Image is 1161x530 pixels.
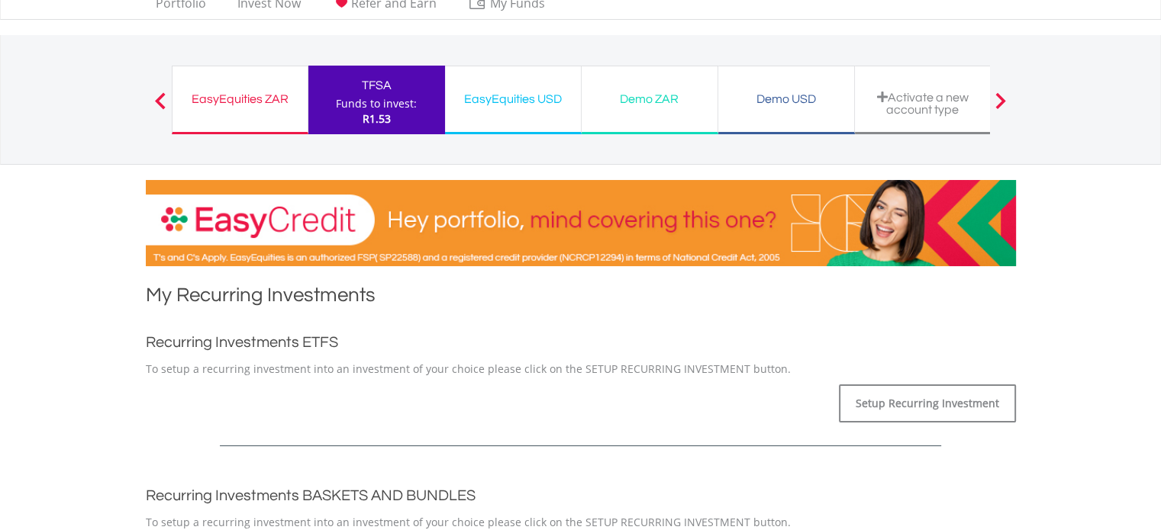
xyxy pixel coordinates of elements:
img: EasyCredit Promotion Banner [146,180,1016,266]
p: To setup a recurring investment into an investment of your choice please click on the SETUP RECUR... [146,361,1016,377]
span: R1.53 [363,111,391,126]
h2: Recurring Investments ETFS [146,331,1016,354]
h1: My Recurring Investments [146,281,1016,316]
div: EasyEquities USD [454,88,572,110]
div: Demo USD [727,88,845,110]
div: Demo ZAR [591,88,708,110]
a: Setup Recurring Investment [839,384,1016,422]
p: To setup a recurring investment into an investment of your choice please click on the SETUP RECUR... [146,515,1016,530]
h2: Recurring Investments BASKETS AND BUNDLES [146,484,1016,507]
div: EasyEquities ZAR [182,88,298,110]
div: Activate a new account type [864,91,982,116]
div: Funds to invest: [336,96,417,111]
div: TFSA [318,75,436,96]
